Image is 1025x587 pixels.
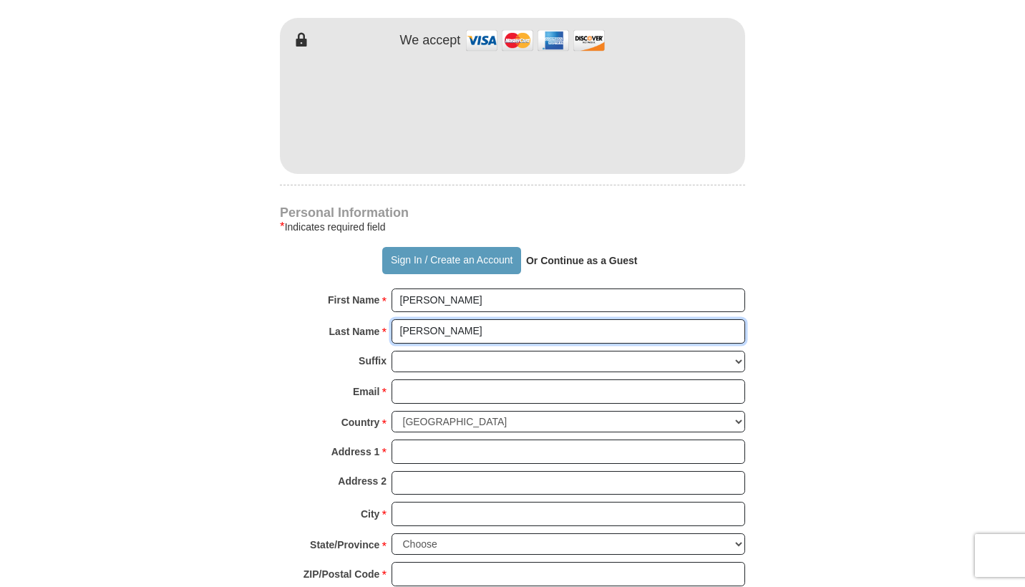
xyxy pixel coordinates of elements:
[328,290,379,310] strong: First Name
[280,218,745,236] div: Indicates required field
[526,255,638,266] strong: Or Continue as a Guest
[361,504,379,524] strong: City
[310,535,379,555] strong: State/Province
[400,33,461,49] h4: We accept
[464,25,607,56] img: credit cards accepted
[359,351,387,371] strong: Suffix
[331,442,380,462] strong: Address 1
[338,471,387,491] strong: Address 2
[341,412,380,432] strong: Country
[353,382,379,402] strong: Email
[382,247,520,274] button: Sign In / Create an Account
[303,564,380,584] strong: ZIP/Postal Code
[329,321,380,341] strong: Last Name
[280,207,745,218] h4: Personal Information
